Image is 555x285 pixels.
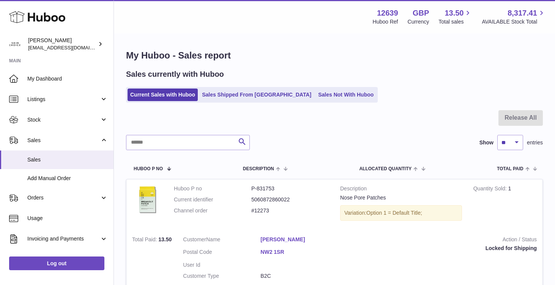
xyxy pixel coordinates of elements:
span: [EMAIL_ADDRESS][DOMAIN_NAME] [28,44,112,51]
span: Stock [27,116,100,123]
a: Log out [9,256,104,270]
h1: My Huboo - Sales report [126,49,543,62]
dt: Postal Code [183,249,260,258]
a: NW2 1SR [260,249,338,256]
span: AVAILABLE Stock Total [482,18,546,25]
span: Usage [27,215,108,222]
span: entries [527,139,543,146]
h2: Sales currently with Huboo [126,69,224,79]
dd: 5060872860022 [251,196,329,203]
span: Total paid [497,166,523,171]
span: Total sales [438,18,472,25]
span: Description [243,166,274,171]
div: Locked for Shipping [349,245,537,252]
span: Huboo P no [134,166,163,171]
span: ALLOCATED Quantity [359,166,412,171]
strong: Quantity Sold [473,185,508,193]
div: [PERSON_NAME] [28,37,96,51]
a: Current Sales with Huboo [128,89,198,101]
span: Sales [27,137,100,144]
dt: Huboo P no [174,185,251,192]
td: 1 [468,179,542,230]
span: 8,317.41 [508,8,537,18]
span: 13.50 [158,236,172,242]
img: admin@skinchoice.com [9,38,20,50]
span: Sales [27,156,108,163]
span: Invoicing and Payments [27,235,100,242]
strong: Description [340,185,462,194]
dt: Current identifier [174,196,251,203]
strong: Total Paid [132,236,158,244]
div: Nose Pore Patches [340,194,462,201]
span: Option 1 = Default Title; [366,210,422,216]
span: My Dashboard [27,75,108,82]
dt: User Id [183,261,260,269]
a: Sales Shipped From [GEOGRAPHIC_DATA] [199,89,314,101]
label: Show [479,139,494,146]
span: Add Manual Order [27,175,108,182]
span: 13.50 [445,8,464,18]
a: 13.50 Total sales [438,8,472,25]
img: 126391698654631.jpg [132,185,162,215]
strong: Action / Status [349,236,537,245]
span: Orders [27,194,100,201]
a: 8,317.41 AVAILABLE Stock Total [482,8,546,25]
span: Customer [183,236,206,242]
div: Variation: [340,205,462,221]
dd: B2C [260,272,338,280]
div: Huboo Ref [373,18,398,25]
strong: 12639 [377,8,398,18]
a: Sales Not With Huboo [315,89,376,101]
dd: #12273 [251,207,329,214]
strong: GBP [413,8,429,18]
div: Currency [408,18,429,25]
dt: Customer Type [183,272,260,280]
span: Listings [27,96,100,103]
dd: P-831753 [251,185,329,192]
dt: Channel order [174,207,251,214]
dt: Name [183,236,260,245]
a: [PERSON_NAME] [260,236,338,243]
